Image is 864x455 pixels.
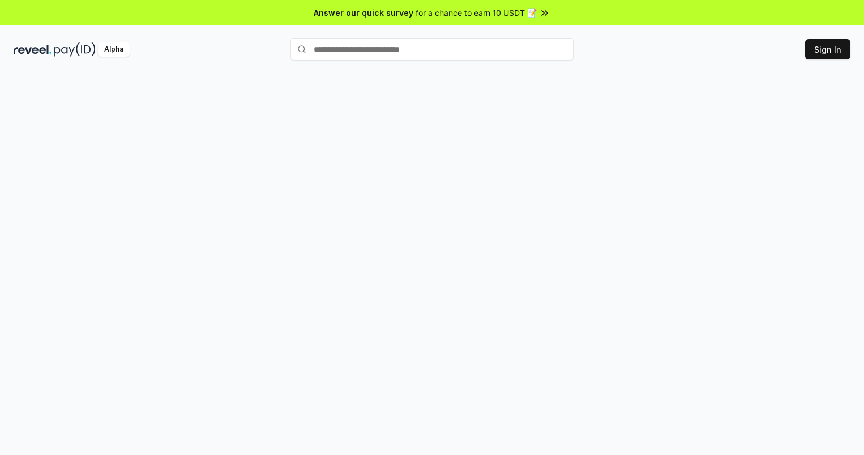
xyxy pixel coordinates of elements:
button: Sign In [805,39,850,59]
img: pay_id [54,42,96,57]
img: reveel_dark [14,42,52,57]
div: Alpha [98,42,130,57]
span: for a chance to earn 10 USDT 📝 [416,7,537,19]
span: Answer our quick survey [314,7,413,19]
